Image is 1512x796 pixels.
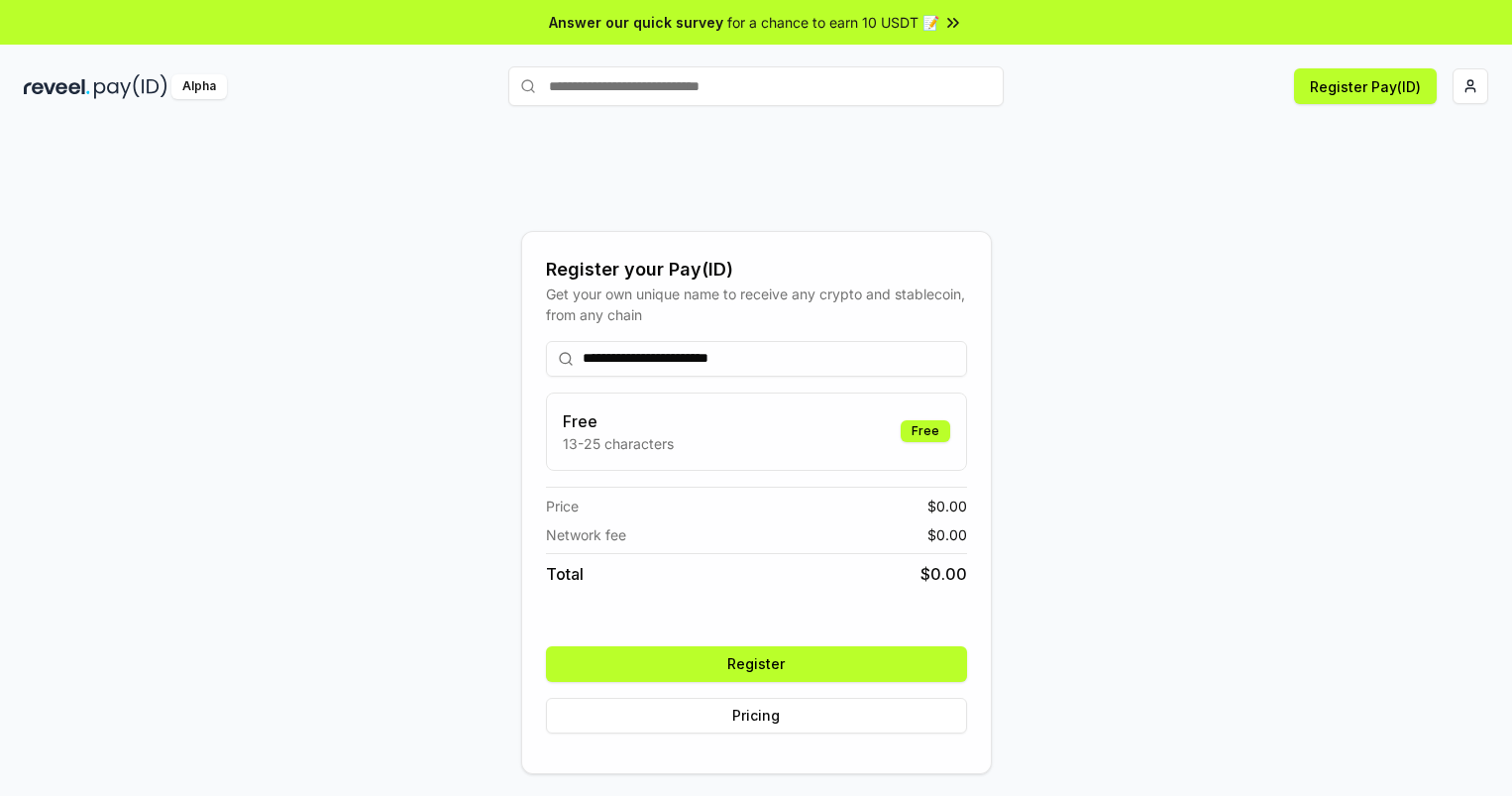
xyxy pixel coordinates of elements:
[546,698,967,734] button: Pricing
[94,74,167,99] img: pay_id
[563,433,674,454] p: 13-25 characters
[546,256,967,284] div: Register your Pay(ID)
[546,524,626,545] span: Network fee
[927,496,967,516] span: $ 0.00
[171,74,227,99] div: Alpha
[927,524,967,545] span: $ 0.00
[24,74,90,99] img: reveel_dark
[546,562,584,586] span: Total
[920,562,967,586] span: $ 0.00
[1294,68,1437,104] button: Register Pay(ID)
[727,12,939,33] span: for a chance to earn 10 USDT 📝
[546,646,967,682] button: Register
[901,420,950,442] div: Free
[546,284,967,325] div: Get your own unique name to receive any crypto and stablecoin, from any chain
[563,409,674,433] h3: Free
[546,496,579,516] span: Price
[549,12,723,33] span: Answer our quick survey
